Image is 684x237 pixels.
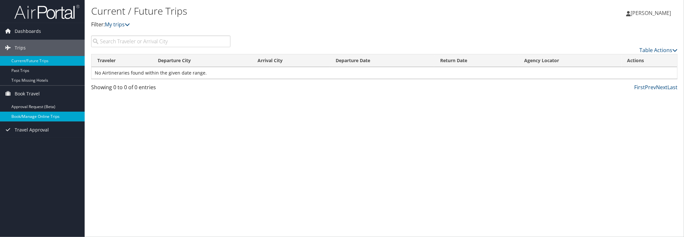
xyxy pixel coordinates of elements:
span: Book Travel [15,86,40,102]
td: No Airtineraries found within the given date range. [91,67,677,79]
th: Arrival City: activate to sort column ascending [252,54,330,67]
input: Search Traveler or Arrival City [91,35,230,47]
a: Next [656,84,667,91]
h1: Current / Future Trips [91,4,482,18]
a: First [634,84,645,91]
div: Showing 0 to 0 of 0 entries [91,83,230,94]
a: Table Actions [639,47,677,54]
span: [PERSON_NAME] [631,9,671,17]
a: Prev [645,84,656,91]
th: Departure Date: activate to sort column descending [330,54,434,67]
th: Departure City: activate to sort column ascending [152,54,252,67]
a: [PERSON_NAME] [626,3,677,23]
img: airportal-logo.png [14,4,79,20]
span: Travel Approval [15,122,49,138]
a: My trips [105,21,130,28]
th: Agency Locator: activate to sort column ascending [518,54,621,67]
th: Traveler: activate to sort column ascending [91,54,152,67]
th: Actions [621,54,677,67]
span: Dashboards [15,23,41,39]
a: Last [667,84,677,91]
th: Return Date: activate to sort column ascending [434,54,518,67]
p: Filter: [91,21,482,29]
span: Trips [15,40,26,56]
